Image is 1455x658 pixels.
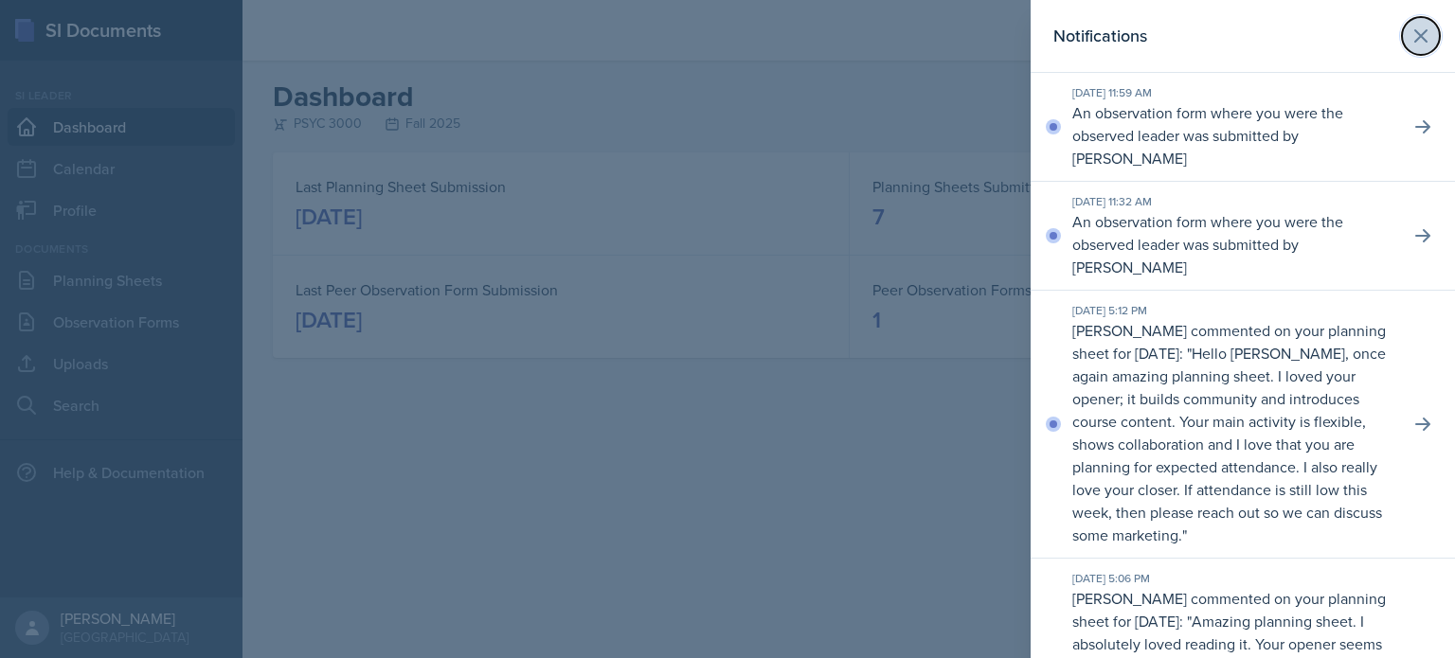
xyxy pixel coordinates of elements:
div: [DATE] 11:59 AM [1072,84,1394,101]
div: [DATE] 11:32 AM [1072,193,1394,210]
p: Hello [PERSON_NAME], once again amazing planning sheet. I loved your opener; it builds community ... [1072,343,1386,545]
p: An observation form where you were the observed leader was submitted by [PERSON_NAME] [1072,210,1394,278]
h2: Notifications [1053,23,1147,49]
p: An observation form where you were the observed leader was submitted by [PERSON_NAME] [1072,101,1394,169]
div: [DATE] 5:12 PM [1072,302,1394,319]
div: [DATE] 5:06 PM [1072,570,1394,587]
p: [PERSON_NAME] commented on your planning sheet for [DATE]: " " [1072,319,1394,546]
